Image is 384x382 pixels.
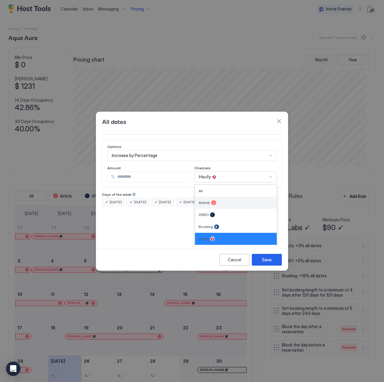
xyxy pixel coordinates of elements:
span: [DATE] [184,199,196,205]
span: [DATE] [159,199,171,205]
span: Options [107,144,121,149]
span: % [111,174,115,180]
span: Days of the week [102,192,131,197]
span: VRBO [199,212,209,217]
div: Save [262,257,272,263]
span: Booking [199,224,213,229]
span: [DATE] [110,199,122,205]
span: Increase by Percentage [112,153,157,158]
span: All dates [102,117,126,126]
button: Cancel [219,254,249,266]
span: [DATE] [134,199,146,205]
span: Houfy [199,174,211,180]
span: All [199,189,203,193]
span: Airbnb [199,200,210,205]
div: Open Intercom Messenger [6,362,20,376]
div: Cancel [228,257,241,263]
span: Houfy [199,236,209,241]
input: Input Field [115,172,189,182]
button: Save [252,254,282,266]
span: Channels [194,166,211,170]
span: Amount [107,166,121,170]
